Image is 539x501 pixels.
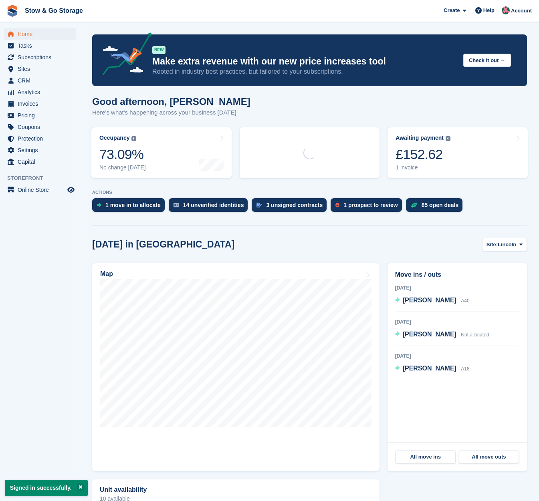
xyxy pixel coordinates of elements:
span: Not allocated [461,332,489,338]
a: 3 unsigned contracts [252,198,331,216]
div: 3 unsigned contracts [266,202,323,208]
h2: Move ins / outs [395,270,519,280]
span: [PERSON_NAME] [403,297,456,304]
a: [PERSON_NAME] Not allocated [395,330,489,340]
h1: Good afternoon, [PERSON_NAME] [92,96,250,107]
span: Sites [18,63,66,74]
div: 1 prospect to review [343,202,398,208]
div: 14 unverified identities [183,202,244,208]
img: price-adjustments-announcement-icon-8257ccfd72463d97f412b2fc003d46551f7dbcb40ab6d574587a9cd5c0d94... [96,32,152,78]
button: Site: Lincoln [482,238,527,251]
p: Make extra revenue with our new price increases tool [152,56,457,67]
a: menu [4,75,76,86]
span: Site: [487,241,498,249]
span: Analytics [18,87,66,98]
p: ACTIONS [92,190,527,195]
a: Map [92,263,380,471]
div: £152.62 [396,146,450,163]
a: 85 open deals [406,198,467,216]
img: Tracey Cato [502,6,510,14]
a: menu [4,40,76,51]
a: menu [4,184,76,195]
img: deal-1b604bf984904fb50ccaf53a9ad4b4a5d6e5aea283cecdc64d6e3604feb123c2.svg [411,202,418,208]
h2: [DATE] in [GEOGRAPHIC_DATA] [92,239,234,250]
a: All move outs [459,451,519,463]
a: 14 unverified identities [169,198,252,216]
img: prospect-51fa495bee0391a8d652442698ab0144808aea92771e9ea1ae160a38d050c398.svg [335,203,339,207]
a: Occupancy 73.09% No change [DATE] [91,127,232,178]
img: icon-info-grey-7440780725fd019a000dd9b08b2336e03edf1995a4989e88bcd33f0948082b44.svg [131,136,136,141]
h2: Map [100,270,113,278]
div: 85 open deals [422,202,459,208]
a: menu [4,110,76,121]
a: menu [4,145,76,156]
a: menu [4,63,76,74]
span: Protection [18,133,66,144]
div: Occupancy [99,135,129,141]
span: [PERSON_NAME] [403,365,456,372]
span: A40 [461,298,469,304]
span: Lincoln [498,241,516,249]
a: menu [4,52,76,63]
div: [DATE] [395,318,519,326]
span: Subscriptions [18,52,66,63]
div: 1 invoice [396,164,450,171]
a: menu [4,98,76,109]
p: Rooted in industry best practices, but tailored to your subscriptions. [152,67,457,76]
a: 1 prospect to review [331,198,406,216]
p: Here's what's happening across your business [DATE] [92,108,250,117]
button: Check it out → [463,54,511,67]
div: [DATE] [395,284,519,292]
span: Tasks [18,40,66,51]
span: [PERSON_NAME] [403,331,456,338]
p: Signed in successfully. [5,480,88,496]
div: [DATE] [395,352,519,360]
span: Settings [18,145,66,156]
span: Capital [18,156,66,167]
a: [PERSON_NAME] A18 [395,364,470,374]
img: stora-icon-8386f47178a22dfd0bd8f6a31ec36ba5ce8667c1dd55bd0f319d3a0aa187defe.svg [6,5,18,17]
div: 1 move in to allocate [105,202,161,208]
span: Pricing [18,110,66,121]
h2: Unit availability [100,486,147,493]
span: Coupons [18,121,66,133]
span: A18 [461,366,469,372]
img: contract_signature_icon-13c848040528278c33f63329250d36e43548de30e8caae1d1a13099fd9432cc5.svg [256,203,262,207]
a: Awaiting payment £152.62 1 invoice [388,127,528,178]
a: Preview store [66,185,76,195]
span: Online Store [18,184,66,195]
div: Awaiting payment [396,135,444,141]
a: All move ins [396,451,456,463]
a: [PERSON_NAME] A40 [395,296,470,306]
span: Home [18,28,66,40]
div: 73.09% [99,146,146,163]
img: verify_identity-adf6edd0f0f0b5bbfe63781bf79b02c33cf7c696d77639b501bdc392416b5a36.svg [174,203,179,207]
a: menu [4,133,76,144]
span: CRM [18,75,66,86]
a: menu [4,28,76,40]
a: menu [4,87,76,98]
div: NEW [152,46,166,54]
img: move_ins_to_allocate_icon-fdf77a2bb77ea45bf5b3d319d69a93e2d87916cf1d5bf7949dd705db3b84f3ca.svg [97,203,101,207]
span: Create [444,6,460,14]
span: Invoices [18,98,66,109]
a: Stow & Go Storage [22,4,86,17]
a: 1 move in to allocate [92,198,169,216]
span: Account [511,7,532,15]
div: No change [DATE] [99,164,146,171]
img: icon-info-grey-7440780725fd019a000dd9b08b2336e03edf1995a4989e88bcd33f0948082b44.svg [446,136,450,141]
a: menu [4,156,76,167]
a: menu [4,121,76,133]
span: Help [483,6,495,14]
span: Storefront [7,174,80,182]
